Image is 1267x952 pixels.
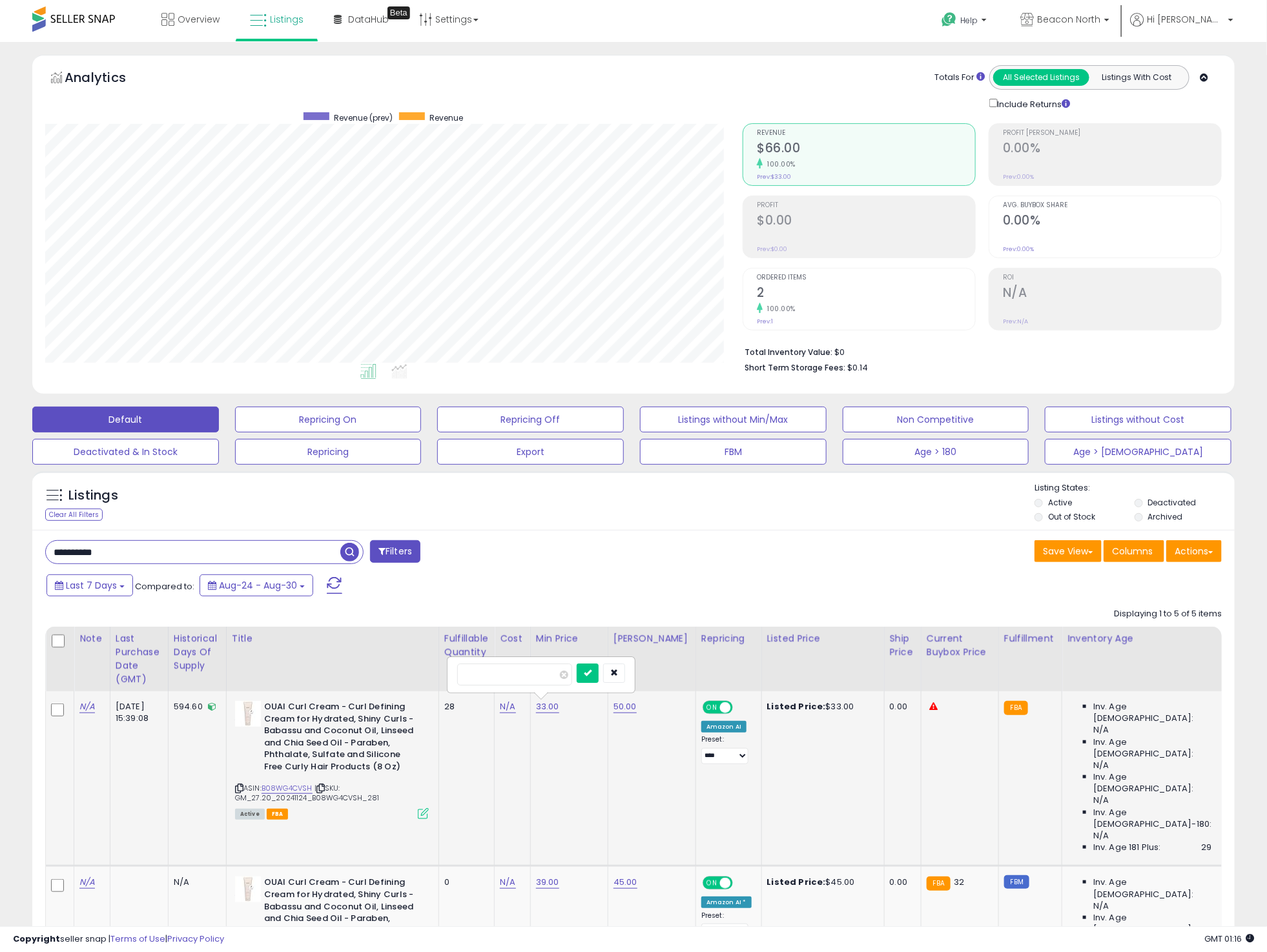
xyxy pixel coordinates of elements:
div: 0.00 [890,876,911,888]
small: Prev: 0.00% [1003,245,1034,253]
span: Profit [757,202,975,209]
div: 594.60 [174,701,216,713]
img: 210RYzQsyjL._SL40_.jpg [235,701,261,727]
div: Totals For [934,72,985,84]
label: Active [1048,497,1072,508]
a: 45.00 [613,876,637,889]
label: Archived [1148,511,1183,522]
span: ON [704,878,720,889]
h2: 2 [757,285,975,303]
h5: Listings [68,487,118,505]
div: Preset: [701,911,752,940]
h2: 0.00% [1003,141,1221,158]
h5: Analytics [65,68,151,90]
button: Listings without Cost [1045,407,1231,432]
div: Tooltip anchor [387,6,410,19]
small: 100.00% [763,304,796,314]
div: Clear All Filters [45,509,103,521]
span: 29 [1201,842,1211,853]
a: N/A [500,876,515,889]
small: FBA [927,876,951,891]
span: Beacon North [1037,13,1100,26]
button: Export [437,439,624,465]
div: ASIN: [235,701,429,818]
div: Fulfillable Quantity [444,632,489,659]
small: Prev: N/A [1003,318,1028,325]
span: ON [704,702,720,713]
small: FBM [1004,875,1029,889]
h2: $0.00 [757,213,975,230]
button: Repricing [235,439,422,465]
div: 28 [444,701,484,713]
span: Avg. Buybox Share [1003,202,1221,209]
div: $45.00 [767,876,874,888]
span: Compared to: [135,580,194,592]
b: OUAI Curl Cream - Curl Defining Cream for Hydrated, Shiny Curls - Babassu and Coconut Oil, Linsee... [264,876,421,951]
h2: N/A [1003,285,1221,303]
div: N/A [174,876,216,888]
span: 32 [954,876,964,888]
b: Short Term Storage Fees: [745,362,845,373]
strong: Copyright [13,933,60,945]
span: Hi [PERSON_NAME] [1147,13,1224,26]
a: 50.00 [613,700,637,713]
button: Age > [DEMOGRAPHIC_DATA] [1045,439,1231,465]
span: Inv. Age [DEMOGRAPHIC_DATA]: [1093,876,1211,900]
li: $0 [745,343,1212,359]
small: Prev: $0.00 [757,245,787,253]
span: FBA [267,809,289,820]
div: Cost [500,632,525,645]
div: Min Price [536,632,603,645]
button: Save View [1035,540,1102,562]
div: Title [232,632,433,645]
div: Amazon AI * [701,896,752,908]
span: | SKU: GM_27.20_20241124_B08WG4CVSH_281 [235,783,379,802]
span: Overview [178,13,220,26]
div: 0 [444,876,484,888]
div: Last Purchase Date (GMT) [116,632,163,686]
button: Filters [370,540,420,563]
button: Actions [1166,540,1222,562]
span: DataHub [348,13,389,26]
span: Inv. Age [DEMOGRAPHIC_DATA]: [1093,912,1211,935]
span: Inv. Age 181 Plus: [1093,842,1161,853]
button: Default [32,407,219,432]
a: N/A [79,876,95,889]
a: Terms of Use [110,933,165,945]
a: Privacy Policy [167,933,224,945]
span: Inv. Age [DEMOGRAPHIC_DATA]-180: [1093,807,1211,830]
div: Inventory Age [1067,632,1216,645]
a: Help [931,2,1000,42]
button: Repricing On [235,407,422,432]
span: All listings currently available for purchase on Amazon [235,809,265,820]
a: 33.00 [536,700,559,713]
a: B08WG4CVSH [262,783,313,794]
span: Last 7 Days [66,579,117,592]
div: Current Buybox Price [927,632,993,659]
div: $33.00 [767,701,874,713]
span: N/A [1093,724,1109,736]
div: Note [79,632,105,645]
span: Revenue [757,130,975,137]
b: Listed Price: [767,876,826,888]
a: N/A [79,700,95,713]
div: Historical Days Of Supply [174,632,221,673]
div: Ship Price [890,632,916,659]
span: Revenue [429,112,463,123]
span: ROI [1003,274,1221,281]
button: Repricing Off [437,407,624,432]
h2: 0.00% [1003,213,1221,230]
span: Inv. Age [DEMOGRAPHIC_DATA]: [1093,736,1211,760]
small: Prev: 1 [757,318,773,325]
p: Listing States: [1035,482,1234,494]
span: Listings [270,13,304,26]
div: seller snap | | [13,933,224,946]
img: 210RYzQsyjL._SL40_.jpg [235,876,261,902]
button: Non Competitive [843,407,1029,432]
span: N/A [1093,830,1109,842]
span: OFF [731,702,752,713]
button: Columns [1104,540,1164,562]
span: Inv. Age [DEMOGRAPHIC_DATA]: [1093,771,1211,795]
i: Get Help [941,12,957,28]
div: [PERSON_NAME] [613,632,690,645]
